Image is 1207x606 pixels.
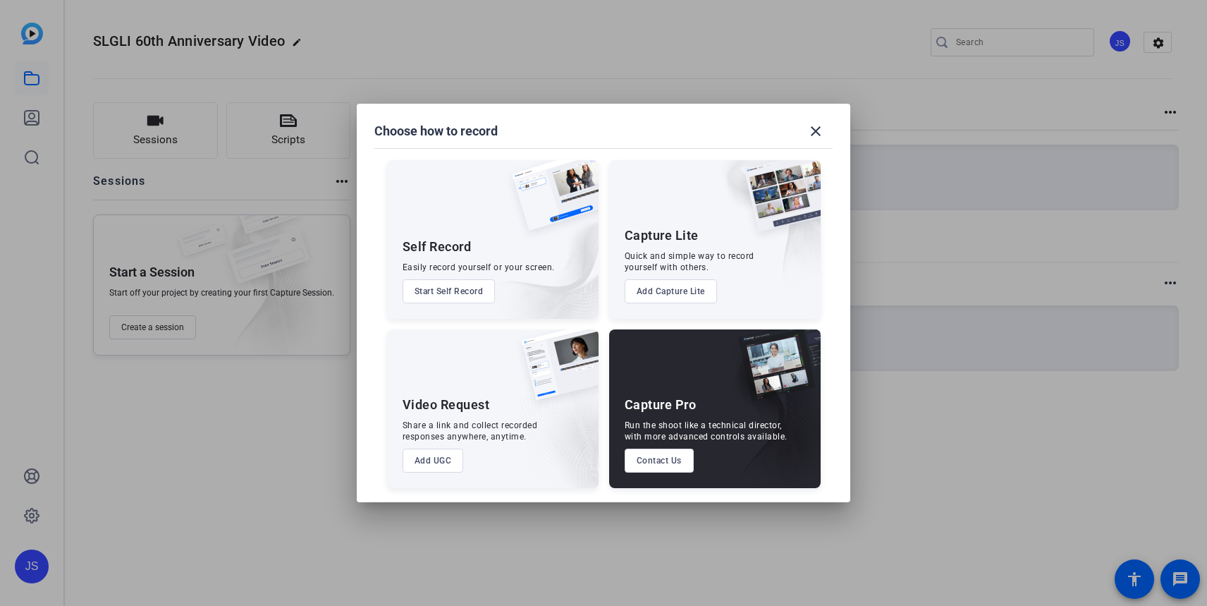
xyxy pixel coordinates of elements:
[511,329,599,415] img: ugc-content.png
[625,279,717,303] button: Add Capture Lite
[733,160,821,246] img: capture-lite.png
[728,329,821,416] img: capture-pro.png
[517,373,599,488] img: embarkstudio-ugc-content.png
[807,123,824,140] mat-icon: close
[476,190,599,319] img: embarkstudio-self-record.png
[403,238,472,255] div: Self Record
[625,449,694,473] button: Contact Us
[403,279,496,303] button: Start Self Record
[625,420,788,442] div: Run the shoot like a technical director, with more advanced controls available.
[716,347,821,488] img: embarkstudio-capture-pro.png
[625,250,754,273] div: Quick and simple way to record yourself with others.
[403,262,555,273] div: Easily record yourself or your screen.
[694,160,821,301] img: embarkstudio-capture-lite.png
[625,227,699,244] div: Capture Lite
[374,123,498,140] h1: Choose how to record
[403,449,464,473] button: Add UGC
[403,420,538,442] div: Share a link and collect recorded responses anywhere, anytime.
[625,396,697,413] div: Capture Pro
[403,396,490,413] div: Video Request
[501,160,599,245] img: self-record.png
